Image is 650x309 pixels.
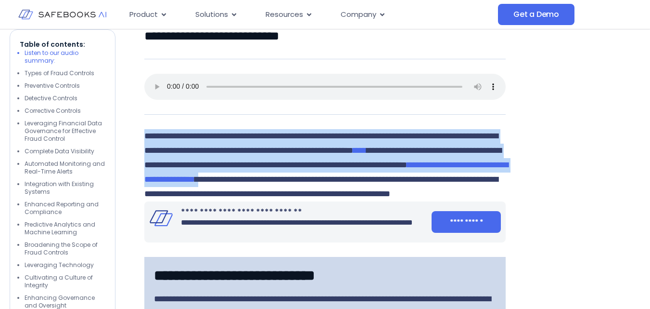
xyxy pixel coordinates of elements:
[129,9,158,20] span: Product
[25,120,105,143] li: Leveraging Financial Data Governance for Effective Fraud Control
[25,107,105,115] li: Corrective Controls
[25,82,105,90] li: Preventive Controls
[25,160,105,175] li: Automated Monitoring and Real-Time Alerts
[25,148,105,155] li: Complete Data Visibility
[122,5,498,24] nav: Menu
[25,180,105,196] li: Integration with Existing Systems
[195,9,228,20] span: Solutions
[25,94,105,102] li: Detective Controls
[20,40,105,49] p: Table of contents:
[25,274,105,289] li: Cultivating a Culture of Integrity
[25,69,105,77] li: Types of Fraud Controls
[25,241,105,256] li: Broadening the Scope of Fraud Controls
[513,10,559,19] span: Get a Demo
[25,201,105,216] li: Enhanced Reporting and Compliance
[25,221,105,236] li: Predictive Analytics and Machine Learning
[498,4,574,25] a: Get a Demo
[25,49,105,65] li: Listen to our audio summary:
[25,261,105,269] li: Leveraging Technology
[341,9,376,20] span: Company
[266,9,303,20] span: Resources
[122,5,498,24] div: Menu Toggle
